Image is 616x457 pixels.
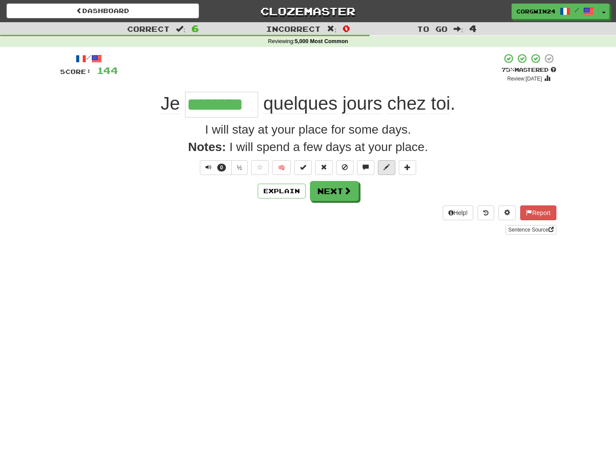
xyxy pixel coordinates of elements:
[378,160,395,175] button: Edit sentence (alt+d)
[343,93,382,114] span: jours
[200,160,232,175] button: 0
[161,93,180,114] span: Je
[502,66,556,74] div: Mastered
[507,76,542,82] small: Review: [DATE]
[336,160,353,175] button: Ignore sentence (alt+i)
[310,181,359,201] button: Next
[520,205,556,220] button: Report
[127,24,170,33] span: Correct
[443,205,474,220] button: Help!
[454,25,463,33] span: :
[231,160,248,175] button: ½
[251,160,269,175] button: Favorite sentence (alt+f)
[212,3,404,19] a: Clozemaster
[505,225,556,235] a: Sentence Source
[575,7,579,13] span: /
[97,65,118,76] span: 144
[60,121,556,138] div: I will stay at your place for some days.
[315,160,333,175] button: Reset to 0% Mastered (alt+r)
[502,66,515,73] span: 75 %
[266,24,321,33] span: Incorrect
[188,140,226,154] strong: Notes:
[7,3,199,18] a: Dashboard
[258,184,306,198] button: Explain
[198,160,248,175] div: Text-to-speech controls
[417,24,448,33] span: To go
[258,93,455,114] span: .
[343,23,350,34] span: 0
[294,160,312,175] button: Set this sentence to 100% Mastered (alt+m)
[387,93,426,114] span: chez
[217,164,226,171] span: 0
[512,3,599,19] a: corgwin24 /
[516,7,555,15] span: corgwin24
[399,160,416,175] button: Add to collection (alt+a)
[469,23,477,34] span: 4
[263,93,337,114] span: quelques
[478,205,494,220] button: Round history (alt+y)
[192,23,199,34] span: 6
[295,38,348,44] strong: 5,000 Most Common
[60,68,91,75] span: Score:
[60,53,118,64] div: /
[327,25,337,33] span: :
[357,160,374,175] button: Discuss sentence (alt+u)
[272,160,291,175] button: 🧠
[431,93,450,114] span: toi
[60,138,556,156] div: I will spend a few days at your place.
[176,25,185,33] span: :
